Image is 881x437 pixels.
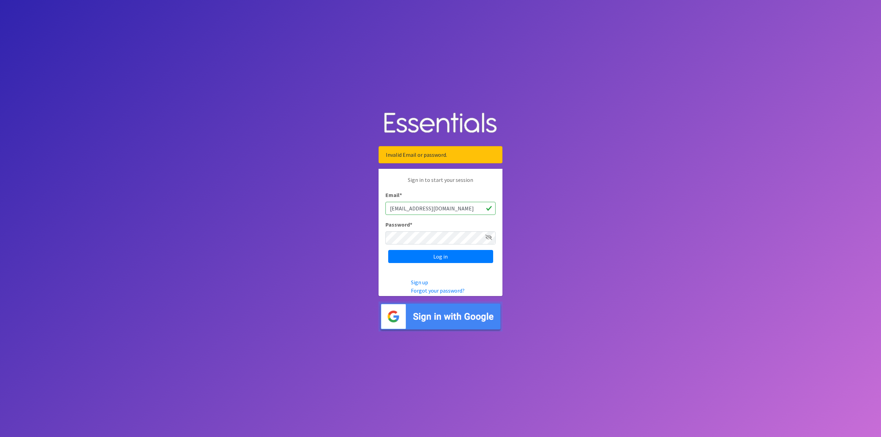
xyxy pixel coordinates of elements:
label: Email [385,191,402,199]
a: Sign up [411,279,428,286]
abbr: required [400,192,402,198]
p: Sign in to start your session [385,176,496,191]
abbr: required [410,221,412,228]
a: Forgot your password? [411,287,465,294]
div: Invalid Email or password. [379,146,502,163]
input: Log in [388,250,493,263]
label: Password [385,220,412,229]
img: Human Essentials [379,106,502,141]
img: Sign in with Google [379,302,502,331]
